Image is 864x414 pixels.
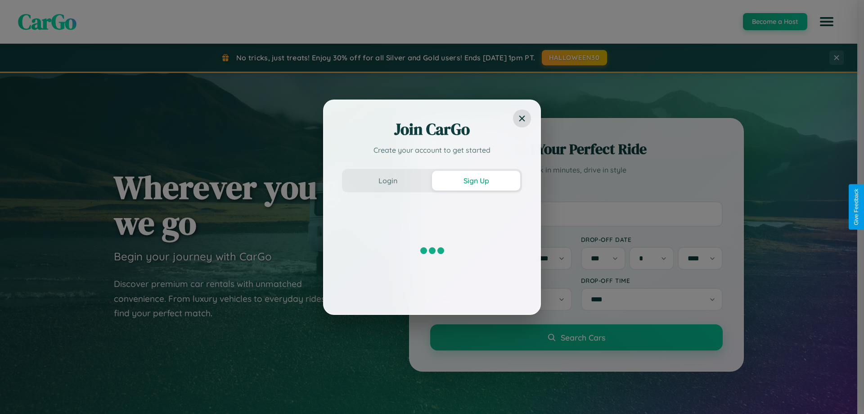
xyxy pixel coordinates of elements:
button: Sign Up [432,171,520,191]
iframe: Intercom live chat [9,383,31,405]
button: Login [344,171,432,191]
div: Give Feedback [853,189,859,225]
h2: Join CarGo [342,118,522,140]
p: Create your account to get started [342,145,522,155]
